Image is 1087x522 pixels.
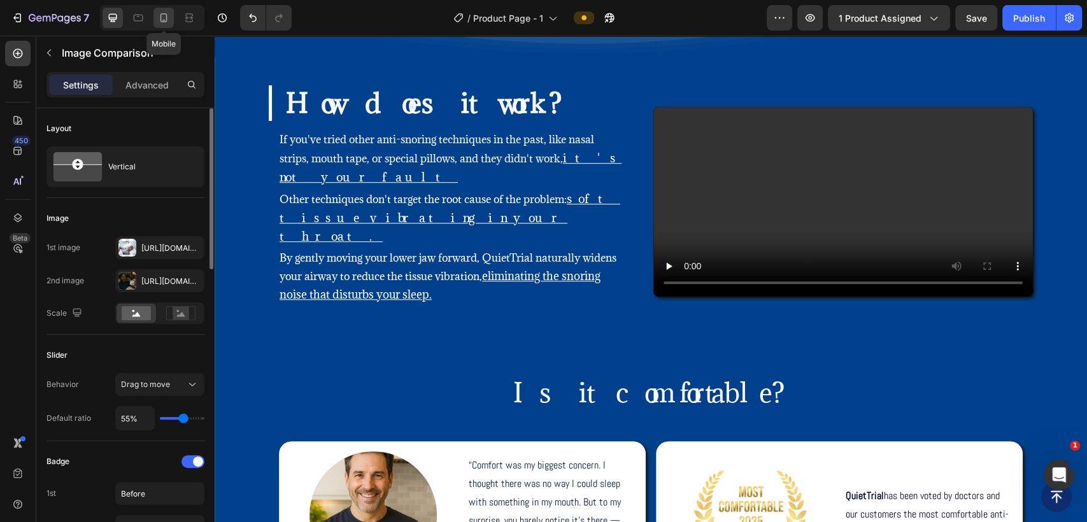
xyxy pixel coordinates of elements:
[46,456,69,467] div: Badge
[10,233,31,243] div: Beta
[467,11,471,25] span: /
[5,5,95,31] button: 7
[46,213,69,224] div: Image
[46,413,91,424] div: Default ratio
[141,243,201,254] div: [URL][DOMAIN_NAME]
[65,97,380,130] span: If you've tried other anti-snoring techniques in the past, like nasal strips, mouth tape, or spec...
[254,421,420,512] p: “Comfort was my biggest concern. I thought there was no way I could sleep with something in my mo...
[65,215,402,248] span: By gently moving your lower jaw forward, QuietTrial naturally widens your airway to reduce the ti...
[240,5,292,31] div: Undo/Redo
[439,71,818,261] video: Video
[473,11,543,25] span: Product Page - 1
[827,446,857,476] button: <p>Button</p>
[215,36,1087,522] iframe: Design area
[121,379,170,389] span: Drag to move
[141,276,201,287] div: [URL][DOMAIN_NAME]
[63,78,99,92] p: Settings
[1002,5,1056,31] button: Publish
[1070,441,1080,451] span: 1
[839,11,921,25] span: 1 product assigned
[46,242,80,253] div: 1st image
[125,78,169,92] p: Advanced
[966,13,987,24] span: Save
[1044,460,1074,490] iframe: Intercom live chat
[71,50,351,85] span: How does it work?
[46,379,79,390] div: Behavior
[108,152,186,181] div: Vertical
[1,334,871,380] p: Is it comfortable?
[83,10,89,25] p: 7
[65,115,407,149] u: it's not your fault
[62,45,199,60] p: Image Comparison
[65,157,352,171] span: Other techniques don't target the root cause of the problem:
[46,305,85,322] div: Scale
[65,155,406,209] u: soft tissue vibrating in your throat.
[955,5,997,31] button: Save
[46,275,84,286] div: 2nd image
[828,5,950,31] button: 1 product assigned
[12,136,31,146] div: 450
[116,407,154,430] input: Auto
[1013,11,1045,25] div: Publish
[46,349,67,361] div: Slider
[115,373,204,396] button: Drag to move
[46,488,56,499] div: 1st
[65,233,386,266] u: eliminating the snoring noise that disturbs your sleep.
[46,123,71,134] div: Layout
